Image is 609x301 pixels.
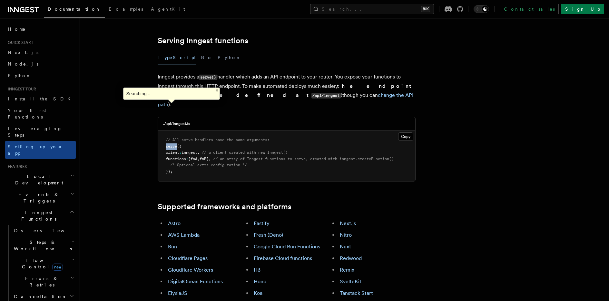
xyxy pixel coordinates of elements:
[163,121,190,126] h3: ./api/inngest.ts
[8,96,74,101] span: Install the SDK
[5,58,76,70] a: Node.js
[179,150,182,155] span: :
[5,173,70,186] span: Local Development
[254,244,320,250] a: Google Cloud Run Functions
[168,267,213,273] a: Cloudflare Workers
[5,207,76,225] button: Inngest Functions
[48,6,101,12] span: Documentation
[44,2,105,18] a: Documentation
[5,105,76,123] a: Your first Functions
[500,4,559,14] a: Contact sales
[421,6,430,12] kbd: ⌘K
[254,220,270,226] a: Fastify
[5,189,76,207] button: Events & Triggers
[158,72,416,109] p: Inngest provides a handler which adds an API endpoint to your router. You expose your functions t...
[5,47,76,58] a: Next.js
[5,209,70,222] span: Inngest Functions
[11,257,71,270] span: Flow Control
[170,163,247,167] span: /* Optional extra configuration */
[340,244,351,250] a: Nuxt
[11,239,72,252] span: Steps & Workflows
[166,157,186,161] span: functions
[398,132,413,141] button: Copy
[254,255,312,261] a: Firebase Cloud functions
[202,150,288,155] span: // a client created with new Inngest()
[5,123,76,141] a: Leveraging Steps
[340,255,362,261] a: Redwood
[8,26,26,32] span: Home
[105,2,147,17] a: Examples
[561,4,604,14] a: Sign Up
[52,264,63,271] span: new
[168,244,177,250] a: Bun
[8,61,38,67] span: Node.js
[218,50,241,65] button: Python
[168,278,223,285] a: DigitalOcean Functions
[310,4,434,14] button: Search...⌘K
[340,267,354,273] a: Remix
[168,290,187,296] a: ElysiaJS
[11,293,67,300] span: Cancellation
[188,157,197,161] span: [fnA
[254,290,262,296] a: Koa
[8,126,62,138] span: Leveraging Steps
[340,220,356,226] a: Next.js
[8,108,46,119] span: Your first Functions
[5,23,76,35] a: Home
[474,5,489,13] button: Toggle dark mode
[147,2,189,17] a: AgentKit
[8,73,31,78] span: Python
[158,50,196,65] button: TypeScript
[5,191,70,204] span: Events & Triggers
[166,138,270,142] span: // All serve handlers have the same arguments:
[177,144,182,149] span: ({
[209,157,211,161] span: ,
[8,50,38,55] span: Next.js
[5,93,76,105] a: Install the SDK
[11,236,76,254] button: Steps & Workflows
[197,157,200,161] span: ,
[340,290,373,296] a: Tanstack Start
[5,164,27,169] span: Features
[254,267,260,273] a: H3
[199,75,217,80] code: serve()
[11,225,76,236] a: Overview
[201,50,212,65] button: Go
[5,40,33,45] span: Quick start
[340,278,361,285] a: SvelteKit
[166,150,179,155] span: client
[11,273,76,291] button: Errors & Retries
[254,232,283,238] a: Fresh (Deno)
[151,6,185,12] span: AgentKit
[168,255,208,261] a: Cloudflare Pages
[109,6,143,12] span: Examples
[5,87,36,92] span: Inngest tour
[8,144,63,156] span: Setting up your app
[11,254,76,273] button: Flow Controlnew
[5,70,76,81] a: Python
[254,278,266,285] a: Hono
[166,169,172,174] span: });
[182,150,197,155] span: inngest
[340,232,352,238] a: Nitro
[168,220,181,226] a: Astro
[311,93,341,99] code: /api/inngest
[197,150,200,155] span: ,
[200,157,209,161] span: fnB]
[11,275,70,288] span: Errors & Retries
[158,36,248,45] a: Serving Inngest functions
[158,202,291,211] a: Supported frameworks and platforms
[213,157,394,161] span: // an array of Inngest functions to serve, created with inngest.createFunction()
[168,232,200,238] a: AWS Lambda
[5,171,76,189] button: Local Development
[14,228,80,233] span: Overview
[186,157,188,161] span: :
[166,144,177,149] span: serve
[5,141,76,159] a: Setting up your app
